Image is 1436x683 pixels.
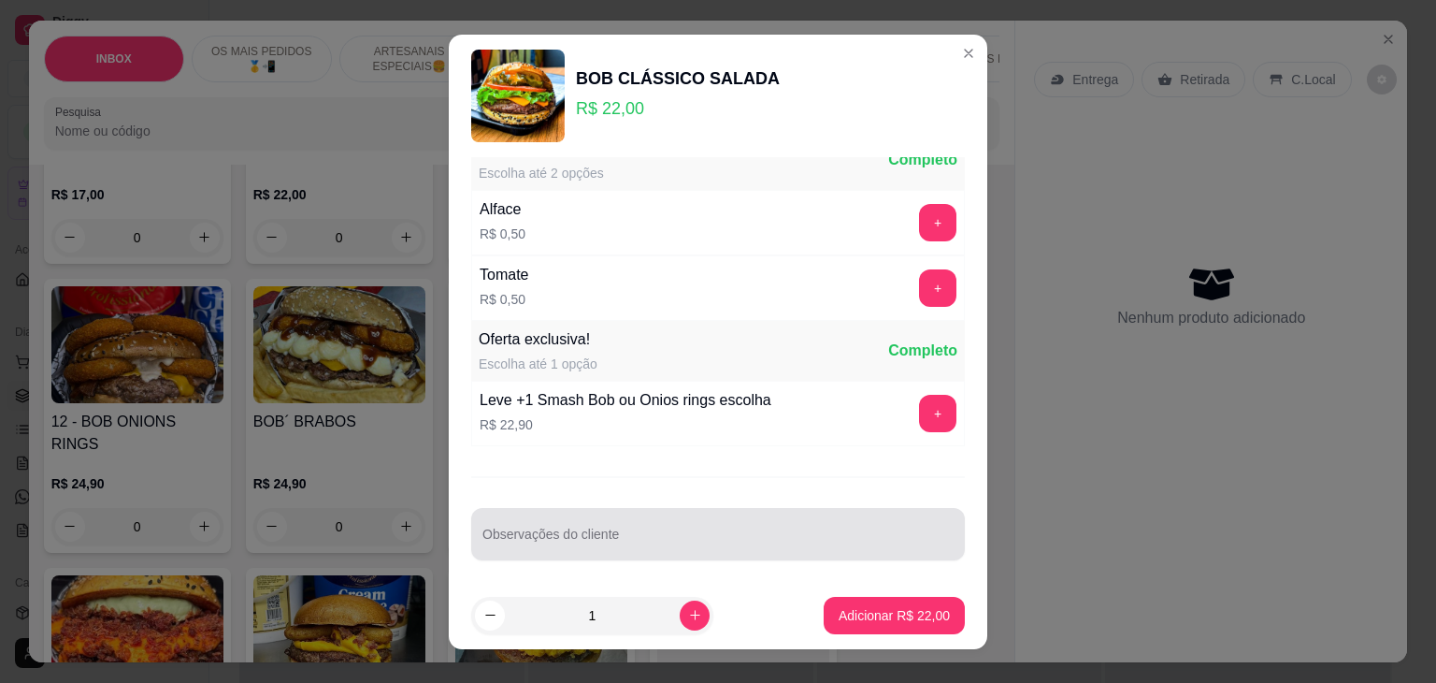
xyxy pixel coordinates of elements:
div: Oferta exclusiva! [479,328,597,351]
button: Close [954,38,984,68]
div: Leve +1 Smash Bob ou Onios rings escolha [480,389,771,412]
p: R$ 22,90 [480,415,771,434]
div: Completo [888,149,957,171]
button: increase-product-quantity [680,601,710,631]
div: Tomate [480,264,528,286]
button: add [919,204,956,241]
div: BOB CLÁSSICO SALADA [576,65,780,92]
button: add [919,395,956,432]
p: R$ 0,50 [480,290,528,309]
p: R$ 22,00 [576,95,780,122]
p: R$ 0,50 [480,225,525,243]
button: add [919,269,956,307]
img: product-image [471,50,565,143]
div: Completo [888,340,957,362]
input: Observações do cliente [482,532,954,551]
button: decrease-product-quantity [475,601,505,631]
div: Escolha até 2 opções [479,164,604,182]
button: Adicionar R$ 22,00 [824,597,965,634]
div: Escolha até 1 opção [479,355,597,373]
div: Alface [480,198,525,221]
p: Adicionar R$ 22,00 [839,606,950,625]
